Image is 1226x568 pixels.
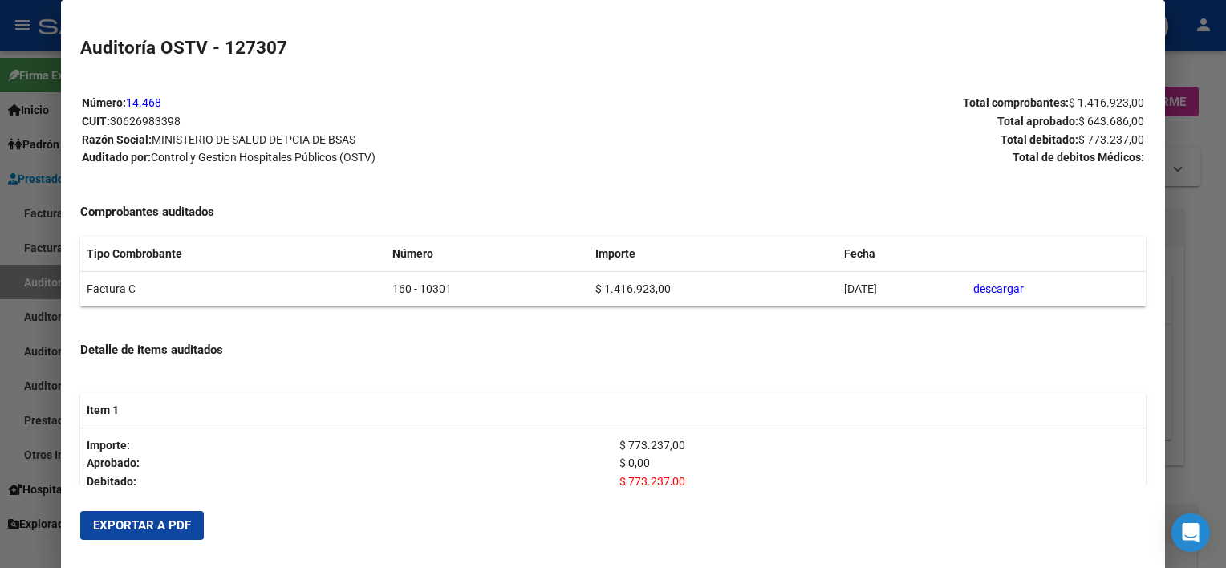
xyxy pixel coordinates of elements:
[619,436,1139,455] p: $ 773.237,00
[87,404,119,416] strong: Item 1
[93,518,191,533] span: Exportar a PDF
[973,282,1024,295] a: descargar
[87,454,607,473] p: Aprobado:
[82,148,612,167] p: Auditado por:
[87,436,607,455] p: Importe:
[151,151,376,164] span: Control y Gestion Hospitales Públicos (OSTV)
[80,237,385,271] th: Tipo Combrobante
[80,511,204,540] button: Exportar a PDF
[80,271,385,306] td: Factura C
[589,237,838,271] th: Importe
[80,34,1145,62] h2: Auditoría OSTV - 127307
[589,271,838,306] td: $ 1.416.923,00
[82,112,612,131] p: CUIT:
[82,131,612,149] p: Razón Social:
[1069,96,1144,109] span: $ 1.416.923,00
[386,237,590,271] th: Número
[87,473,607,491] p: Debitado:
[838,271,967,306] td: [DATE]
[614,112,1144,131] p: Total aprobado:
[1171,513,1210,552] div: Open Intercom Messenger
[126,96,161,109] a: 14.468
[1078,133,1144,146] span: $ 773.237,00
[614,131,1144,149] p: Total debitado:
[614,94,1144,112] p: Total comprobantes:
[619,475,685,488] span: $ 773.237,00
[80,341,1145,359] h4: Detalle de items auditados
[838,237,967,271] th: Fecha
[82,94,612,112] p: Número:
[110,115,181,128] span: 30626983398
[152,133,355,146] span: MINISTERIO DE SALUD DE PCIA DE BSAS
[614,148,1144,167] p: Total de debitos Médicos:
[1078,115,1144,128] span: $ 643.686,00
[80,203,1145,221] h4: Comprobantes auditados
[619,454,1139,473] p: $ 0,00
[386,271,590,306] td: 160 - 10301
